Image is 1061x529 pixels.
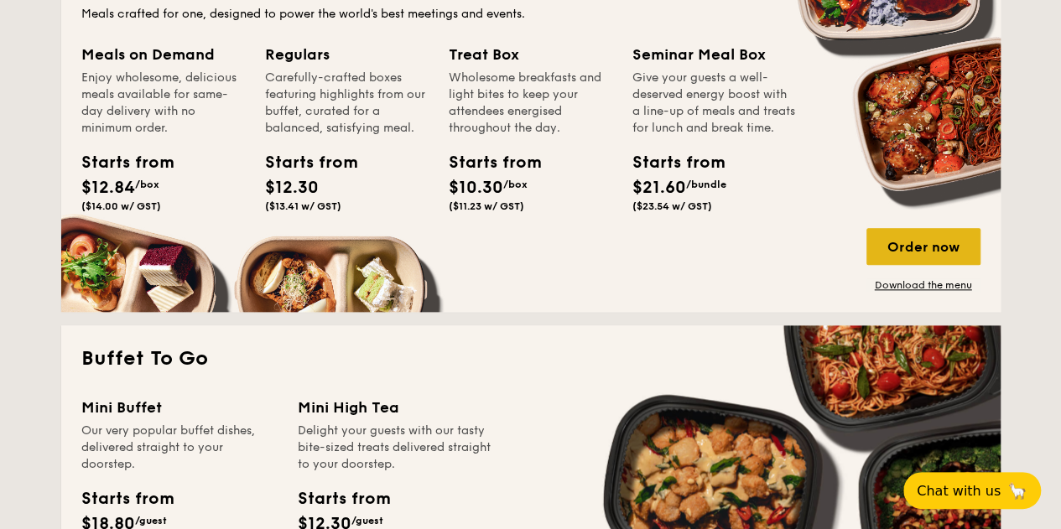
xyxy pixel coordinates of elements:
[265,43,429,66] div: Regulars
[298,396,494,419] div: Mini High Tea
[265,70,429,137] div: Carefully-crafted boxes featuring highlights from our buffet, curated for a balanced, satisfying ...
[81,178,135,198] span: $12.84
[298,486,389,511] div: Starts from
[449,178,503,198] span: $10.30
[351,515,383,526] span: /guest
[265,178,319,198] span: $12.30
[903,472,1041,509] button: Chat with us🦙
[135,515,167,526] span: /guest
[298,423,494,473] div: Delight your guests with our tasty bite-sized treats delivered straight to your doorstep.
[81,150,157,175] div: Starts from
[449,70,612,137] div: Wholesome breakfasts and light bites to keep your attendees energised throughout the day.
[449,150,524,175] div: Starts from
[81,486,173,511] div: Starts from
[265,200,341,212] span: ($13.41 w/ GST)
[81,345,980,372] h2: Buffet To Go
[265,150,341,175] div: Starts from
[866,278,980,292] a: Download the menu
[917,483,1001,499] span: Chat with us
[449,200,524,212] span: ($11.23 w/ GST)
[135,179,159,190] span: /box
[1007,481,1027,500] span: 🦙
[632,200,712,212] span: ($23.54 w/ GST)
[81,70,245,137] div: Enjoy wholesome, delicious meals available for same-day delivery with no minimum order.
[81,6,980,23] div: Meals crafted for one, designed to power the world's best meetings and events.
[81,396,278,419] div: Mini Buffet
[81,200,161,212] span: ($14.00 w/ GST)
[81,43,245,66] div: Meals on Demand
[632,150,708,175] div: Starts from
[686,179,726,190] span: /bundle
[866,228,980,265] div: Order now
[632,43,796,66] div: Seminar Meal Box
[503,179,528,190] span: /box
[632,70,796,137] div: Give your guests a well-deserved energy boost with a line-up of meals and treats for lunch and br...
[449,43,612,66] div: Treat Box
[632,178,686,198] span: $21.60
[81,423,278,473] div: Our very popular buffet dishes, delivered straight to your doorstep.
